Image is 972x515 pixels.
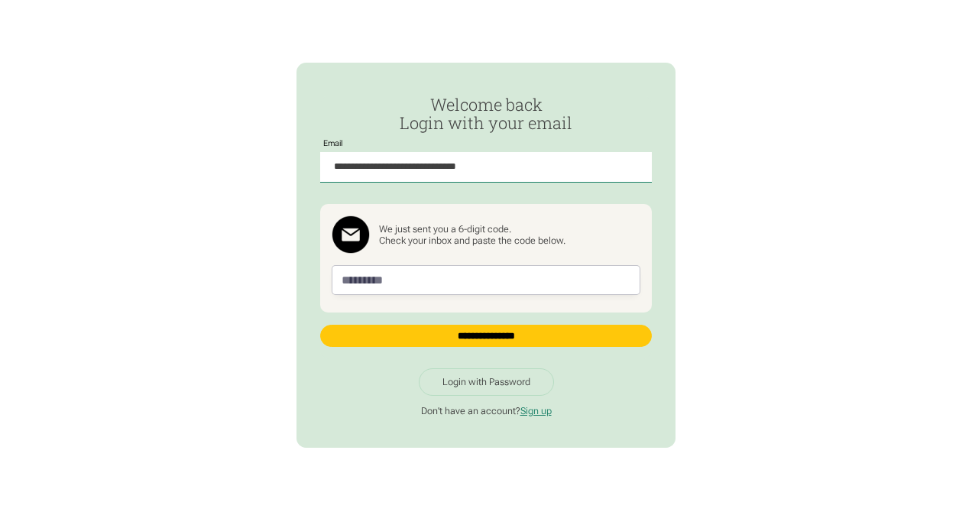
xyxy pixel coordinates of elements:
p: Don't have an account? [320,405,653,417]
label: Email [320,139,347,148]
h2: Welcome back Login with your email [320,96,653,132]
a: Sign up [520,405,552,416]
form: Passwordless Login [320,96,653,358]
div: We just sent you a 6-digit code. Check your inbox and paste the code below. [379,223,565,247]
div: Login with Password [442,376,530,388]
